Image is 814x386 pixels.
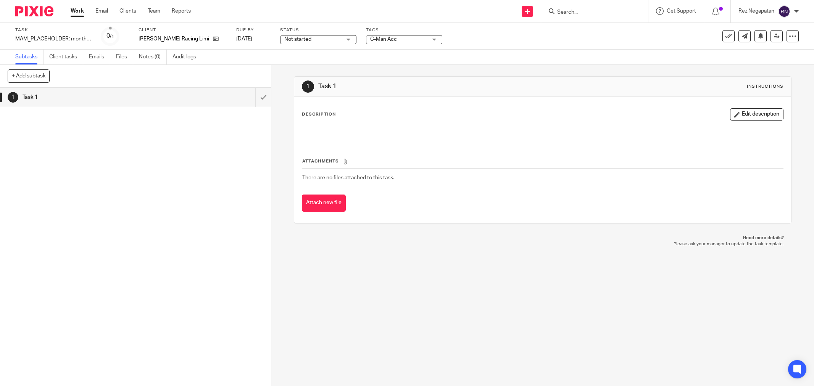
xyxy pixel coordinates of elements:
[148,7,160,15] a: Team
[139,50,167,64] a: Notes (0)
[71,7,84,15] a: Work
[302,159,339,163] span: Attachments
[15,35,92,43] div: MAM_PLACEHOLDER: monthly management accounts Aug 25
[172,50,202,64] a: Audit logs
[8,69,50,82] button: + Add subtask
[778,5,790,18] img: svg%3E
[284,37,311,42] span: Not started
[139,27,227,33] label: Client
[280,27,356,33] label: Status
[738,7,774,15] p: Rez Negapatan
[236,36,252,42] span: [DATE]
[15,50,44,64] a: Subtasks
[302,80,314,93] div: 1
[370,37,397,42] span: C-Man Acc
[139,35,209,43] p: [PERSON_NAME] Racing Limited
[89,50,110,64] a: Emails
[556,9,625,16] input: Search
[119,7,136,15] a: Clients
[730,108,783,121] button: Edit description
[110,34,114,39] small: /1
[15,35,92,43] div: MAM_PLACEHOLDER: monthly management accounts [DATE]
[95,7,108,15] a: Email
[302,111,336,117] p: Description
[15,27,92,33] label: Task
[116,50,133,64] a: Files
[301,241,784,247] p: Please ask your manager to update the task template.
[23,92,173,103] h1: Task 1
[8,92,18,103] div: 1
[302,195,346,212] button: Attach new file
[366,27,442,33] label: Tags
[172,7,191,15] a: Reports
[15,6,53,16] img: Pixie
[667,8,696,14] span: Get Support
[49,50,83,64] a: Client tasks
[318,82,559,90] h1: Task 1
[301,235,784,241] p: Need more details?
[302,175,394,180] span: There are no files attached to this task.
[747,84,783,90] div: Instructions
[106,32,114,40] div: 0
[236,27,271,33] label: Due by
